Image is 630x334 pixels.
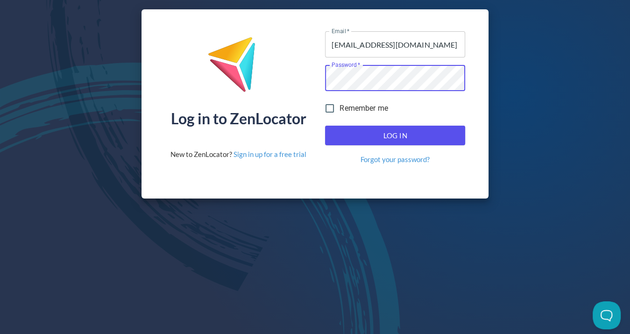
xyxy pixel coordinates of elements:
a: Forgot your password? [361,155,430,164]
span: Remember me [340,103,388,114]
button: Log In [325,126,465,145]
div: Log in to ZenLocator [171,111,306,126]
iframe: Toggle Customer Support [593,301,621,329]
input: name@company.com [325,31,465,57]
div: New to ZenLocator? [170,149,306,159]
span: Log In [335,129,455,142]
a: Sign in up for a free trial [234,150,306,158]
img: ZenLocator [207,36,270,99]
